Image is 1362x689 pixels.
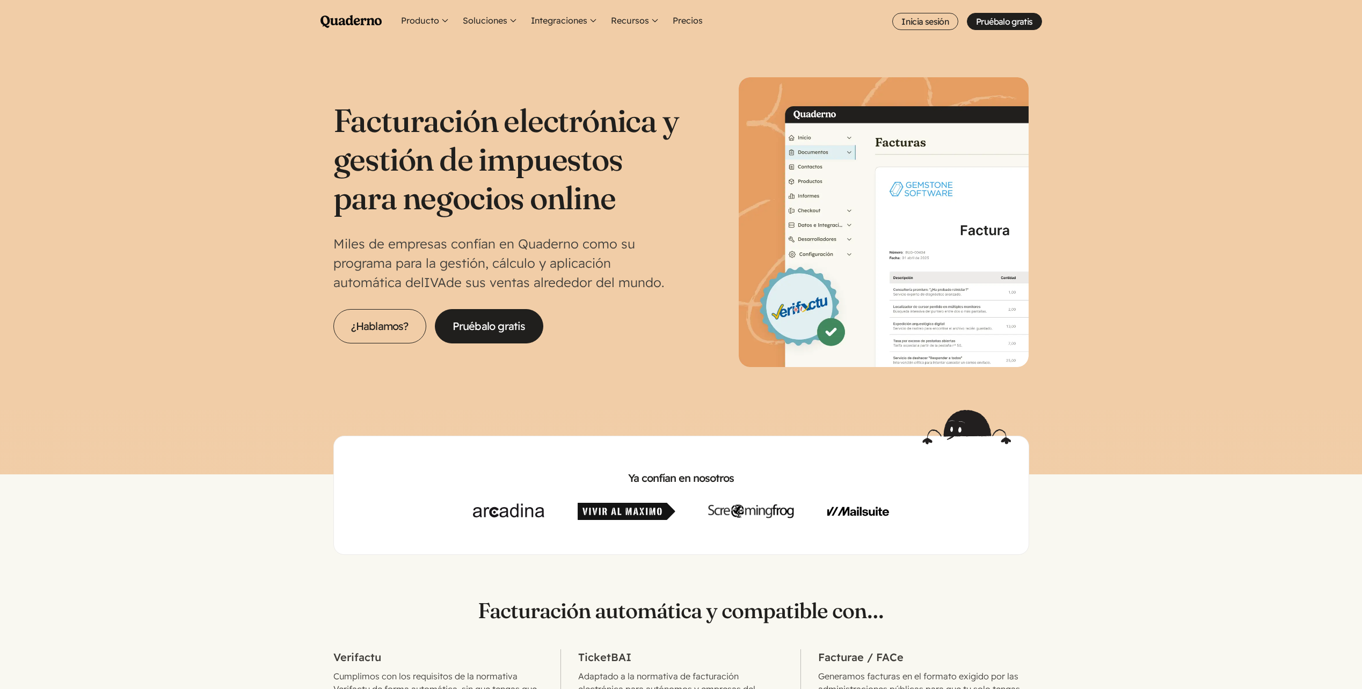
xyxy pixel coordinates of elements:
[424,274,446,290] abbr: Impuesto sobre el Valor Añadido
[333,234,681,292] p: Miles de empresas confían en Quaderno como su programa para la gestión, cálculo y aplicación auto...
[333,649,544,665] h2: Verifactu
[827,503,889,520] img: Mailsuite
[818,649,1029,665] h2: Facturae / FACe
[708,503,794,520] img: Screaming Frog
[473,503,544,520] img: Arcadina.com
[333,598,1029,624] p: Facturación automática y compatible con…
[967,13,1041,30] a: Pruébalo gratis
[739,77,1029,367] img: Interfaz de Quaderno mostrando la página Factura con el distintivo Verifactu
[578,649,783,665] h2: TicketBAI
[351,471,1011,486] h2: Ya confían en nosotros
[892,13,958,30] a: Inicia sesión
[333,309,426,343] a: ¿Hablamos?
[435,309,543,343] a: Pruébalo gratis
[578,503,675,520] img: Vivir al Máximo
[333,101,681,217] h1: Facturación electrónica y gestión de impuestos para negocios online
